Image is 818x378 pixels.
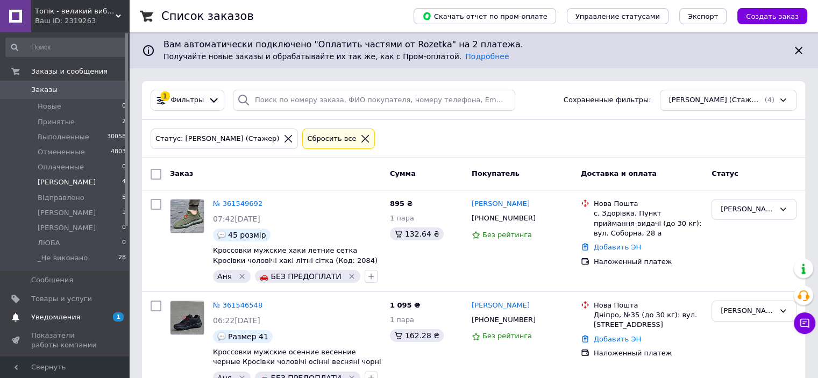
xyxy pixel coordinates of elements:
span: 1 пара [390,214,414,222]
span: Без рейтинга [482,231,532,239]
div: 1 [160,91,170,101]
a: № 361546548 [213,301,262,309]
span: 1 [113,312,124,322]
span: [PERSON_NAME] [38,177,96,187]
span: Скачать отчет по пром-оплате [422,11,547,21]
span: 0 [122,162,126,172]
span: [PHONE_NUMBER] [472,214,536,222]
span: Топік - великий вибір взуття для чоловіків і жінок [35,6,116,16]
span: Заказ [170,169,193,177]
a: Создать заказ [727,12,807,20]
div: Нова Пошта [594,199,703,209]
span: [PHONE_NUMBER] [472,316,536,324]
div: Нова Пошта [594,301,703,310]
span: (4) [765,96,774,104]
span: Уведомления [31,312,80,322]
span: 2 [122,117,126,127]
span: 45 розмір [228,231,266,239]
a: Кроссовки мужские осенние весенние черные Кросівки чоловічі осінні весняні чорні (Код: 3591) [213,348,381,376]
a: Добавить ЭН [594,243,641,251]
div: 162.28 ₴ [390,329,444,342]
span: Сохраненные фильтры: [564,95,651,105]
span: Сумма [390,169,416,177]
span: Экспорт [688,12,718,20]
span: 4 [122,177,126,187]
span: Отмененные [38,147,84,157]
span: 30058 [107,132,126,142]
span: Аня [217,272,232,281]
span: 4803 [111,147,126,157]
div: АННА [721,305,774,317]
span: Відправлено [38,193,84,203]
span: Создать заказ [746,12,799,20]
button: Чат с покупателем [794,312,815,334]
span: Вам автоматически подключено "Оплатить частями от Rozetka" на 2 платежа. [163,39,784,51]
span: Получайте новые заказы и обрабатывайте их так же, как с Пром-оплатой. [163,52,509,61]
span: ЛЮБА [38,238,60,248]
button: Управление статусами [567,8,668,24]
a: № 361549692 [213,199,262,208]
a: Подробнее [465,52,509,61]
img: :speech_balloon: [217,231,226,239]
span: Статус [712,169,738,177]
span: 1 пара [390,316,414,324]
span: Сообщения [31,275,73,285]
img: :speech_balloon: [217,332,226,341]
span: 0 [122,102,126,111]
span: Товары и услуги [31,294,92,304]
h1: Список заказов [161,10,254,23]
span: Заказы [31,85,58,95]
span: [PERSON_NAME] [38,223,96,233]
span: Принятые [38,117,75,127]
span: Покупатель [472,169,520,177]
span: Доставка и оплата [581,169,657,177]
svg: Удалить метку [238,272,246,281]
span: [PERSON_NAME] [38,208,96,218]
a: [PERSON_NAME] [472,301,530,311]
span: _Не виконано [38,253,88,263]
a: Фото товару [170,199,204,233]
div: Ваш ID: 2319263 [35,16,129,26]
span: 1 095 ₴ [390,301,420,309]
span: Заказы и сообщения [31,67,108,76]
span: Выполненные [38,132,89,142]
span: 5 [122,193,126,203]
div: АННА [721,204,774,215]
span: 895 ₴ [390,199,413,208]
div: Сбросить все [305,133,358,145]
div: Статус: [PERSON_NAME] (Стажер) [153,133,281,145]
div: Дніпро, №35 (до 30 кг): вул. [STREET_ADDRESS] [594,310,703,330]
div: с. Здорівка, Пункт приймання-видачі (до 30 кг): вул. Соборна, 28 а [594,209,703,238]
span: 0 [122,223,126,233]
span: 🚗 БЕЗ ПРЕДОПЛАТИ [259,272,342,281]
span: Управление статусами [575,12,660,20]
div: Наложенный платеж [594,348,703,358]
span: 0 [122,238,126,248]
button: Создать заказ [737,8,807,24]
span: 07:42[DATE] [213,215,260,223]
span: 1 [122,208,126,218]
div: 132.64 ₴ [390,227,444,240]
input: Поиск по номеру заказа, ФИО покупателя, номеру телефона, Email, номеру накладной [233,90,515,111]
span: 28 [118,253,126,263]
span: Показатели работы компании [31,331,99,350]
span: Размер 41 [228,332,268,341]
img: Фото товару [170,199,204,233]
a: Фото товару [170,301,204,335]
img: Фото товару [170,301,204,334]
button: Скачать отчет по пром-оплате [414,8,556,24]
span: Новые [38,102,61,111]
a: Кроссовки мужские хаки летние сетка Кросівки чоловічі хакі літні сітка (Код: 2084) [213,246,378,265]
a: Добавить ЭН [594,335,641,343]
span: [PERSON_NAME] (Стажер) [669,95,763,105]
button: Экспорт [679,8,727,24]
div: Наложенный платеж [594,257,703,267]
span: Оплаченные [38,162,84,172]
input: Поиск [5,38,127,57]
svg: Удалить метку [347,272,356,281]
span: 06:22[DATE] [213,316,260,325]
a: [PERSON_NAME] [472,199,530,209]
span: Без рейтинга [482,332,532,340]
